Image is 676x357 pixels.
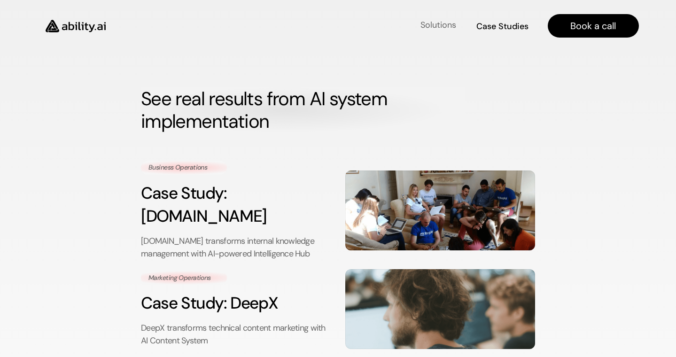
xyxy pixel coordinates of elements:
strong: See real results from AI system implementation [141,86,392,133]
h3: Case Study: DeepX [141,292,331,315]
a: Solutions [420,18,457,34]
a: Book a call [548,14,639,38]
nav: Main navigation [119,14,639,38]
p: Business Operations [148,163,219,172]
a: Marketing OperationsCase Study: DeepXDeepX transforms technical content marketing with AI Content... [141,269,535,349]
p: DeepX transforms technical content marketing with AI Content System [141,322,331,348]
h3: Case Study: [DOMAIN_NAME] [141,181,331,227]
h4: Book a call [570,19,616,32]
p: Marketing Operations [148,273,219,283]
p: [DOMAIN_NAME] transforms internal knowledge management with AI-powered Intelligence Hub [141,234,331,260]
a: Business OperationsCase Study: [DOMAIN_NAME][DOMAIN_NAME] transforms internal knowledge managemen... [141,161,535,260]
h4: Case Studies [476,21,528,32]
h4: Solutions [420,19,456,31]
a: Case Studies [476,18,529,34]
